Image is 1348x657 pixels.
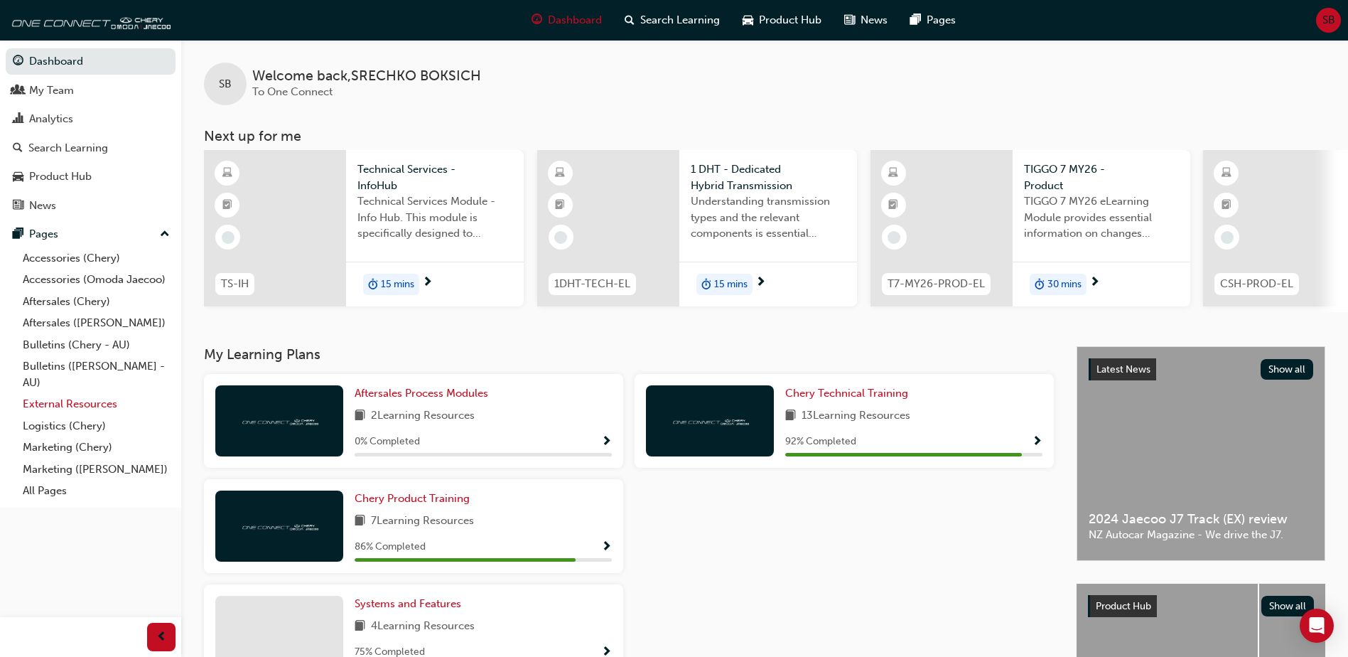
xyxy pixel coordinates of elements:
button: Show all [1261,596,1315,616]
span: Show Progress [1032,436,1042,449]
span: learningResourceType_ELEARNING-icon [1222,164,1231,183]
span: duration-icon [1035,275,1045,294]
span: 86 % Completed [355,539,426,555]
span: TIGGO 7 MY26 - Product [1024,161,1179,193]
a: Marketing (Chery) [17,437,176,459]
button: Pages [6,221,176,247]
div: News [29,198,56,214]
span: next-icon [755,277,766,289]
span: Aftersales Process Modules [355,387,488,400]
a: Bulletins ([PERSON_NAME] - AU) [17,356,176,393]
a: All Pages [17,480,176,502]
span: News [861,12,888,28]
span: next-icon [1089,277,1100,289]
a: Product HubShow all [1088,595,1314,618]
span: T7-MY26-PROD-EL [888,276,985,292]
span: learningRecordVerb_NONE-icon [1221,231,1234,244]
div: My Team [29,82,74,99]
a: News [6,193,176,219]
span: Technical Services - InfoHub [357,161,512,193]
a: Product Hub [6,164,176,190]
h3: Next up for me [181,128,1348,144]
span: next-icon [422,277,433,289]
span: search-icon [13,142,23,155]
img: oneconnect [240,519,318,533]
span: Dashboard [548,12,602,28]
span: booktick-icon [222,196,232,215]
span: Product Hub [1096,600,1151,612]
a: Aftersales (Chery) [17,291,176,313]
button: SB [1316,8,1341,33]
a: Analytics [6,106,176,132]
span: learningRecordVerb_NONE-icon [554,231,567,244]
span: pages-icon [13,228,23,241]
span: 1 DHT - Dedicated Hybrid Transmission [691,161,846,193]
span: guage-icon [13,55,23,68]
span: Show Progress [601,436,612,449]
span: news-icon [844,11,855,29]
span: TIGGO 7 MY26 eLearning Module provides essential information on changes introduced with the new M... [1024,193,1179,242]
h3: My Learning Plans [204,346,1054,363]
a: car-iconProduct Hub [731,6,833,35]
span: 1DHT-TECH-EL [554,276,630,292]
span: book-icon [355,618,365,636]
span: chart-icon [13,113,23,126]
span: 13 Learning Resources [802,407,910,425]
span: book-icon [355,407,365,425]
span: Understanding transmission types and the relevant components is essential knowledge required for ... [691,193,846,242]
span: Product Hub [759,12,821,28]
span: Welcome back , SRECHKO BOKSICH [252,68,481,85]
a: news-iconNews [833,6,899,35]
a: oneconnect [7,6,171,34]
a: TS-IHTechnical Services - InfoHubTechnical Services Module - Info Hub. This module is specificall... [204,150,524,306]
span: SB [219,76,232,92]
a: My Team [6,78,176,104]
span: Technical Services Module - Info Hub. This module is specifically designed to address the require... [357,193,512,242]
span: search-icon [625,11,635,29]
a: Chery Technical Training [785,385,914,402]
span: booktick-icon [1222,196,1231,215]
span: learningResourceType_ELEARNING-icon [555,164,565,183]
span: To One Connect [252,85,333,98]
a: Aftersales Process Modules [355,385,494,402]
span: Systems and Features [355,597,461,610]
button: Show Progress [601,538,612,556]
span: duration-icon [701,275,711,294]
span: booktick-icon [888,196,898,215]
div: Analytics [29,111,73,127]
span: book-icon [355,513,365,530]
span: 30 mins [1047,277,1082,293]
a: Marketing ([PERSON_NAME]) [17,459,176,481]
img: oneconnect [671,414,749,427]
span: Show Progress [601,541,612,554]
span: Pages [927,12,956,28]
span: CSH-PROD-EL [1220,276,1293,292]
span: 0 % Completed [355,434,420,450]
span: 7 Learning Resources [371,513,474,530]
a: guage-iconDashboard [520,6,613,35]
span: guage-icon [532,11,542,29]
div: Pages [29,226,58,242]
a: Latest NewsShow all [1089,358,1313,381]
span: 15 mins [714,277,748,293]
a: Bulletins (Chery - AU) [17,334,176,356]
a: Accessories (Omoda Jaecoo) [17,269,176,291]
button: Show all [1261,359,1314,380]
span: people-icon [13,85,23,97]
span: duration-icon [368,275,378,294]
span: learningRecordVerb_NONE-icon [888,231,900,244]
span: pages-icon [910,11,921,29]
div: Product Hub [29,169,92,185]
span: Search Learning [640,12,720,28]
a: Chery Product Training [355,491,475,507]
a: Latest NewsShow all2024 Jaecoo J7 Track (EX) reviewNZ Autocar Magazine - We drive the J7. [1077,346,1325,561]
span: news-icon [13,200,23,213]
span: NZ Autocar Magazine - We drive the J7. [1089,527,1313,543]
span: Chery Product Training [355,492,470,505]
a: Accessories (Chery) [17,247,176,269]
span: 2 Learning Resources [371,407,475,425]
a: External Resources [17,393,176,415]
span: up-icon [160,225,170,244]
a: Logistics (Chery) [17,415,176,437]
